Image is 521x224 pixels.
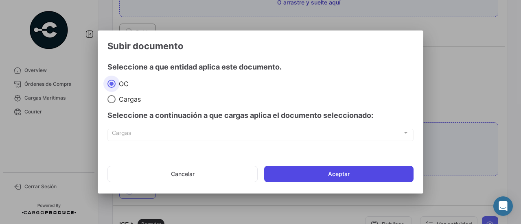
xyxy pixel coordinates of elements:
button: Aceptar [264,166,414,182]
h4: Seleccione a que entidad aplica este documento. [107,61,414,73]
span: OC [116,80,129,88]
span: Cargas [112,131,402,138]
div: Abrir Intercom Messenger [493,196,513,216]
h4: Seleccione a continuación a que cargas aplica el documento seleccionado: [107,110,414,121]
h3: Subir documento [107,40,414,52]
button: Cancelar [107,166,258,182]
span: Cargas [116,95,141,103]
